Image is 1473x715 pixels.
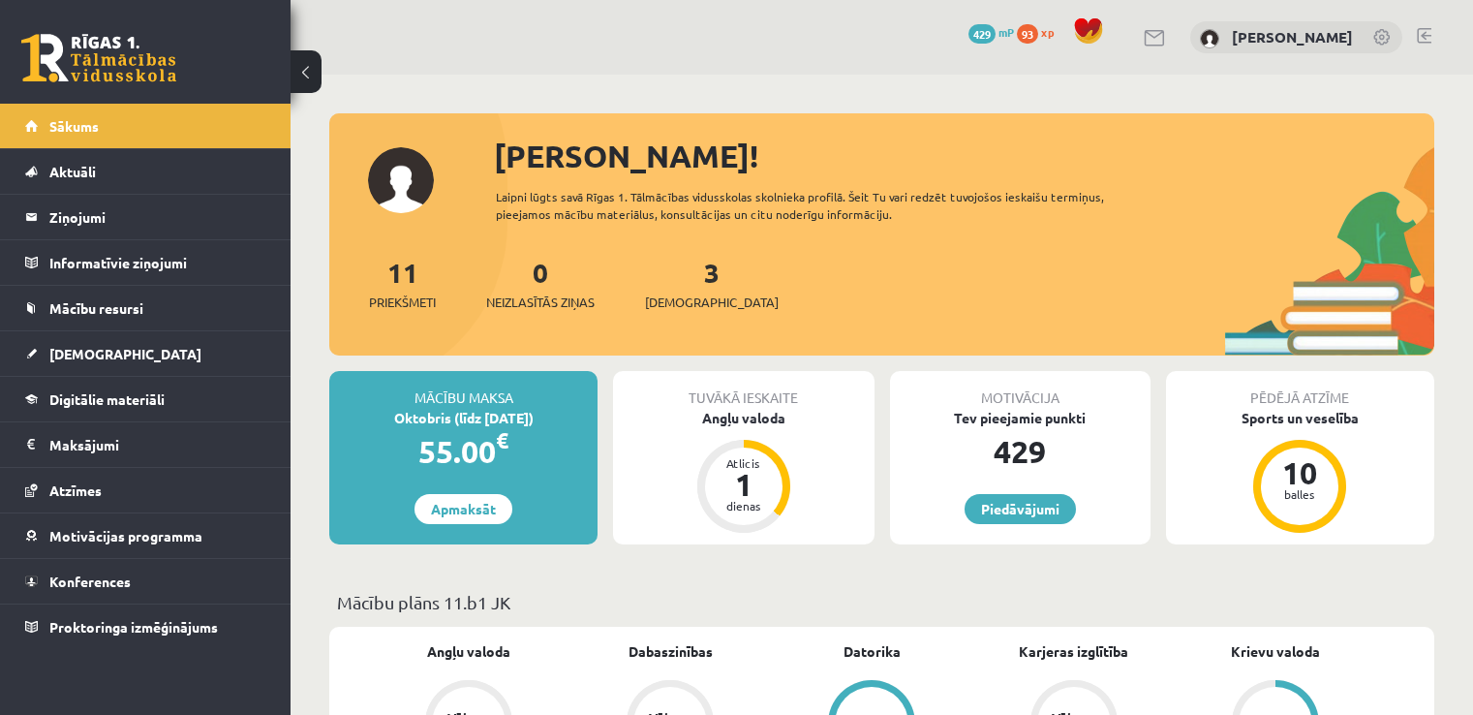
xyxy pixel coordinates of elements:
a: Karjeras izglītība [1019,641,1128,662]
a: Konferences [25,559,266,604]
a: Ziņojumi [25,195,266,239]
div: Tev pieejamie punkti [890,408,1151,428]
div: 429 [890,428,1151,475]
span: Digitālie materiāli [49,390,165,408]
a: 0Neizlasītās ziņas [486,255,595,312]
div: Tuvākā ieskaite [613,371,874,408]
div: Angļu valoda [613,408,874,428]
span: Priekšmeti [369,293,436,312]
a: Digitālie materiāli [25,377,266,421]
span: Sākums [49,117,99,135]
a: Maksājumi [25,422,266,467]
span: mP [998,24,1014,40]
a: [PERSON_NAME] [1232,27,1353,47]
a: Sākums [25,104,266,148]
span: Motivācijas programma [49,527,202,544]
span: Atzīmes [49,482,102,499]
div: [PERSON_NAME]! [494,133,1434,179]
span: Neizlasītās ziņas [486,293,595,312]
div: Laipni lūgts savā Rīgas 1. Tālmācības vidusskolas skolnieka profilā. Šeit Tu vari redzēt tuvojošo... [496,188,1159,223]
span: € [496,426,508,454]
div: dienas [715,500,773,512]
p: Mācību plāns 11.b1 JK [337,589,1427,615]
a: Informatīvie ziņojumi [25,240,266,285]
span: Mācību resursi [49,299,143,317]
a: Proktoringa izmēģinājums [25,605,266,649]
a: Datorika [844,641,901,662]
div: 55.00 [329,428,598,475]
a: Piedāvājumi [965,494,1076,524]
img: Ilona Burdiko [1200,29,1219,48]
a: Rīgas 1. Tālmācības vidusskola [21,34,176,82]
a: [DEMOGRAPHIC_DATA] [25,331,266,376]
div: 1 [715,469,773,500]
div: Motivācija [890,371,1151,408]
legend: Informatīvie ziņojumi [49,240,266,285]
a: 93 xp [1017,24,1063,40]
span: [DEMOGRAPHIC_DATA] [49,345,201,362]
a: Angļu valoda [427,641,510,662]
a: Atzīmes [25,468,266,513]
a: Krievu valoda [1231,641,1320,662]
a: Aktuāli [25,149,266,194]
a: Angļu valoda Atlicis 1 dienas [613,408,874,536]
div: Oktobris (līdz [DATE]) [329,408,598,428]
div: 10 [1271,457,1329,488]
div: balles [1271,488,1329,500]
div: Pēdējā atzīme [1166,371,1434,408]
div: Atlicis [715,457,773,469]
div: Mācību maksa [329,371,598,408]
div: Sports un veselība [1166,408,1434,428]
a: 11Priekšmeti [369,255,436,312]
a: Mācību resursi [25,286,266,330]
span: [DEMOGRAPHIC_DATA] [645,293,779,312]
a: Apmaksāt [414,494,512,524]
legend: Ziņojumi [49,195,266,239]
a: Dabaszinības [629,641,713,662]
span: 429 [968,24,996,44]
a: Motivācijas programma [25,513,266,558]
a: Sports un veselība 10 balles [1166,408,1434,536]
a: 3[DEMOGRAPHIC_DATA] [645,255,779,312]
span: Proktoringa izmēģinājums [49,618,218,636]
span: 93 [1017,24,1038,44]
span: Konferences [49,573,131,590]
a: 429 mP [968,24,1014,40]
legend: Maksājumi [49,422,266,467]
span: xp [1041,24,1054,40]
span: Aktuāli [49,163,96,180]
